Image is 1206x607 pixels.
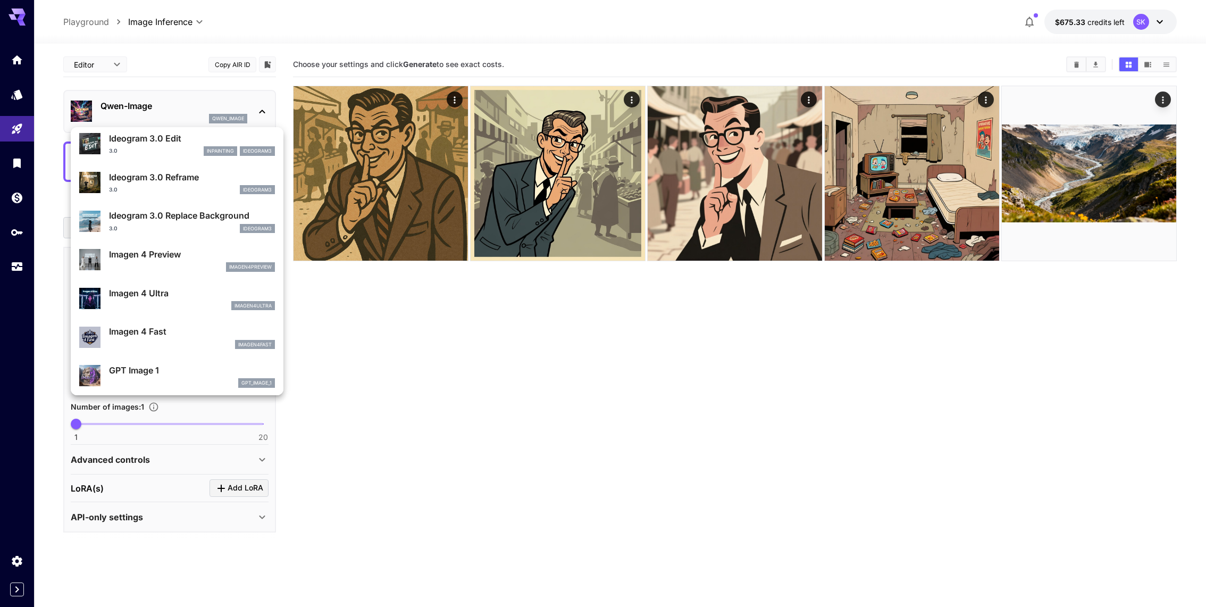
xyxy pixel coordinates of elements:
[207,147,234,155] p: inpainting
[241,379,272,387] p: gpt_image_1
[109,147,118,155] p: 3.0
[109,325,275,338] p: Imagen 4 Fast
[229,263,272,271] p: imagen4preview
[79,282,275,315] div: Imagen 4 Ultraimagen4ultra
[79,128,275,160] div: Ideogram 3.0 Edit3.0inpaintingideogram3
[79,244,275,276] div: Imagen 4 Previewimagen4preview
[109,364,275,377] p: GPT Image 1
[109,171,275,184] p: Ideogram 3.0 Reframe
[238,341,272,348] p: imagen4fast
[109,248,275,261] p: Imagen 4 Preview
[109,287,275,300] p: Imagen 4 Ultra
[79,360,275,392] div: GPT Image 1gpt_image_1
[243,186,272,194] p: ideogram3
[243,225,272,232] p: ideogram3
[109,209,275,222] p: Ideogram 3.0 Replace Background
[79,167,275,199] div: Ideogram 3.0 Reframe3.0ideogram3
[109,186,118,194] p: 3.0
[109,132,275,145] p: Ideogram 3.0 Edit
[79,321,275,353] div: Imagen 4 Fastimagen4fast
[243,147,272,155] p: ideogram3
[79,205,275,237] div: Ideogram 3.0 Replace Background3.0ideogram3
[234,302,272,310] p: imagen4ultra
[109,224,118,232] p: 3.0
